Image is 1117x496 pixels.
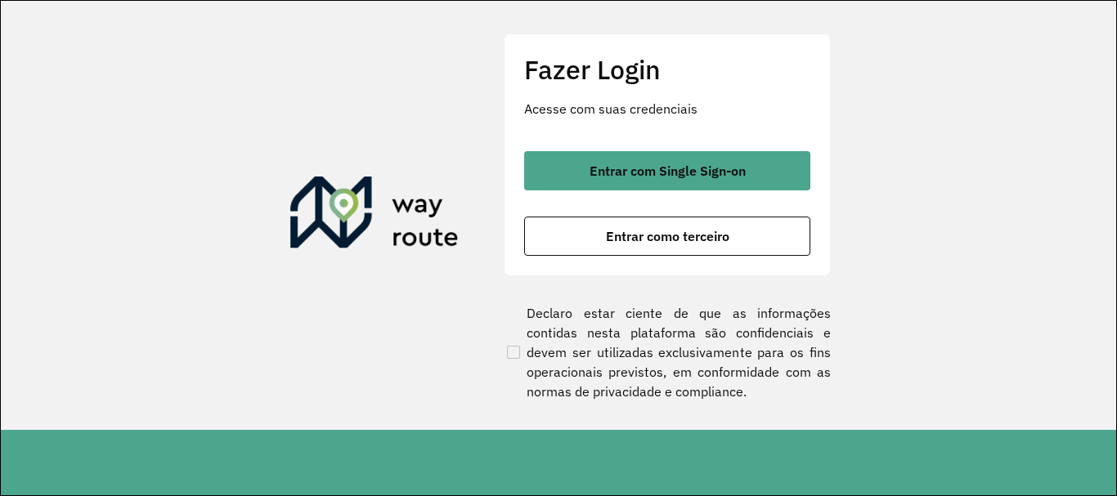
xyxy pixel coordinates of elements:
span: Entrar com Single Sign-on [590,164,746,177]
label: Declaro estar ciente de que as informações contidas nesta plataforma são confidenciais e devem se... [504,303,831,401]
button: button [524,217,810,256]
button: button [524,151,810,190]
span: Entrar como terceiro [606,230,729,243]
h2: Fazer Login [524,54,810,85]
p: Acesse com suas credenciais [524,99,810,118]
img: Roteirizador AmbevTech [290,177,459,255]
